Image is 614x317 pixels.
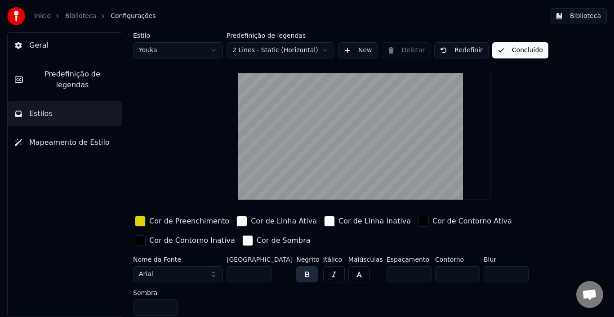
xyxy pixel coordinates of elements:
[133,214,231,228] button: Cor de Preenchimento
[576,281,603,308] a: Bate-papo aberto
[492,42,548,58] button: Concluído
[8,130,122,155] button: Mapeamento de Estilo
[257,235,311,246] div: Cor de Sombra
[227,32,334,39] label: Predefinição de legendas
[550,8,607,24] button: Biblioteca
[133,233,237,248] button: Cor de Contorno Inativa
[8,33,122,58] button: Geral
[387,256,432,263] label: Espaçamento
[111,12,156,21] span: Configurações
[338,42,378,58] button: New
[149,235,235,246] div: Cor de Contorno Inativa
[484,256,529,263] label: Blur
[432,216,512,227] div: Cor de Contorno Ativa
[227,256,293,263] label: [GEOGRAPHIC_DATA]
[323,256,345,263] label: Itálico
[29,40,49,51] span: Geral
[34,12,156,21] nav: breadcrumb
[133,32,223,39] label: Estilo
[8,101,122,126] button: Estilos
[34,12,51,21] a: Início
[29,108,53,119] span: Estilos
[348,256,383,263] label: Maiúsculas
[139,270,153,279] span: Arial
[434,42,489,58] button: Redefinir
[149,216,229,227] div: Cor de Preenchimento
[7,7,25,25] img: youka
[338,216,411,227] div: Cor de Linha Inativa
[322,214,413,228] button: Cor de Linha Inativa
[29,137,110,148] span: Mapeamento de Estilo
[133,256,223,263] label: Nome da Fonte
[8,62,122,98] button: Predefinição de legendas
[235,214,319,228] button: Cor de Linha Ativa
[251,216,317,227] div: Cor de Linha Ativa
[296,256,320,263] label: Negrito
[240,233,312,248] button: Cor de Sombra
[435,256,480,263] label: Contorno
[416,214,514,228] button: Cor de Contorno Ativa
[65,12,96,21] a: Biblioteca
[133,290,178,296] label: Sombra
[30,69,115,90] span: Predefinição de legendas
